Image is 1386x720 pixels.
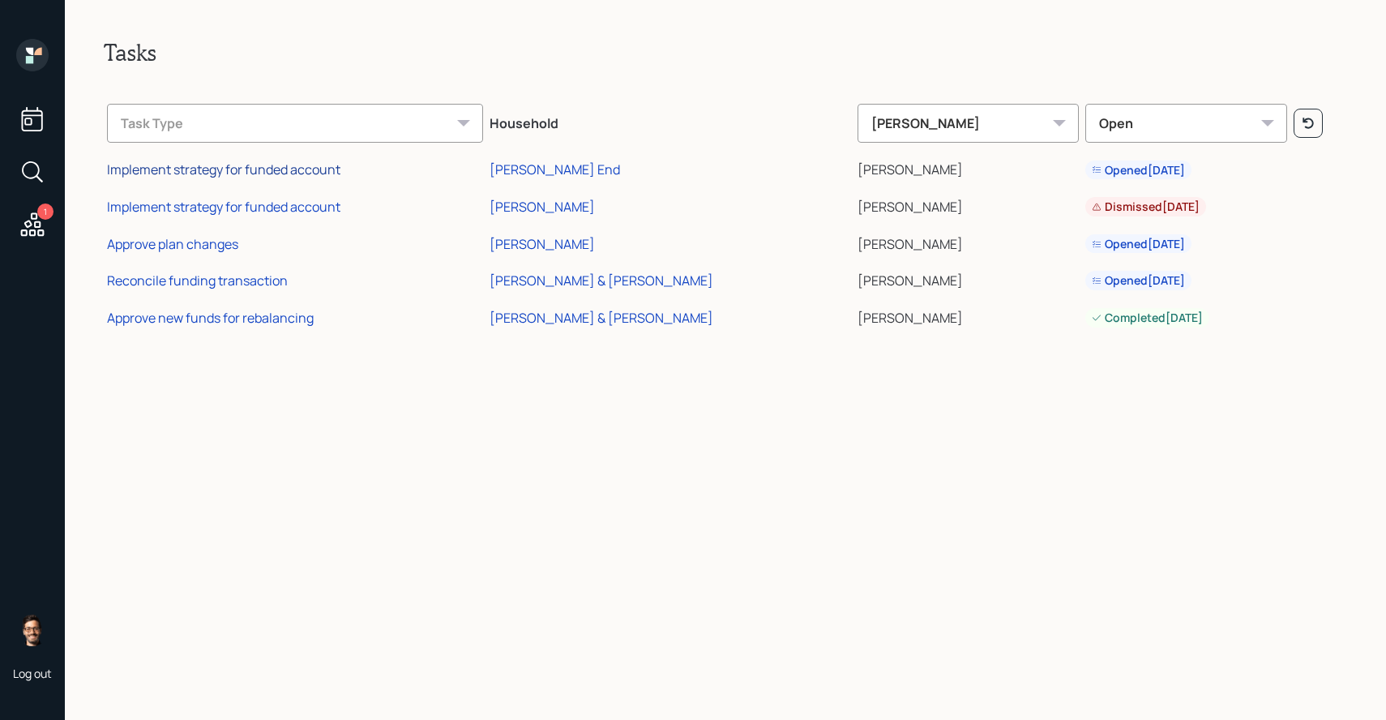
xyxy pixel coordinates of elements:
td: [PERSON_NAME] [854,297,1082,334]
div: Dismissed [DATE] [1092,199,1200,215]
img: sami-boghos-headshot.png [16,614,49,646]
div: 1 [37,204,53,220]
div: Implement strategy for funded account [107,198,340,216]
div: Opened [DATE] [1092,272,1185,289]
div: Log out [13,666,52,681]
div: [PERSON_NAME] End [490,161,620,178]
td: [PERSON_NAME] [854,223,1082,260]
div: [PERSON_NAME] [858,104,1079,143]
div: Open [1085,104,1287,143]
div: Reconcile funding transaction [107,272,288,289]
div: Task Type [107,104,483,143]
h2: Tasks [104,39,1347,66]
div: [PERSON_NAME] [490,235,595,253]
td: [PERSON_NAME] [854,259,1082,297]
div: Opened [DATE] [1092,162,1185,178]
div: Approve plan changes [107,235,238,253]
td: [PERSON_NAME] [854,149,1082,186]
div: Implement strategy for funded account [107,161,340,178]
div: Opened [DATE] [1092,236,1185,252]
th: Household [486,92,853,149]
div: [PERSON_NAME] & [PERSON_NAME] [490,309,713,327]
td: [PERSON_NAME] [854,186,1082,223]
div: Completed [DATE] [1092,310,1203,326]
div: [PERSON_NAME] & [PERSON_NAME] [490,272,713,289]
div: [PERSON_NAME] [490,198,595,216]
div: Approve new funds for rebalancing [107,309,314,327]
